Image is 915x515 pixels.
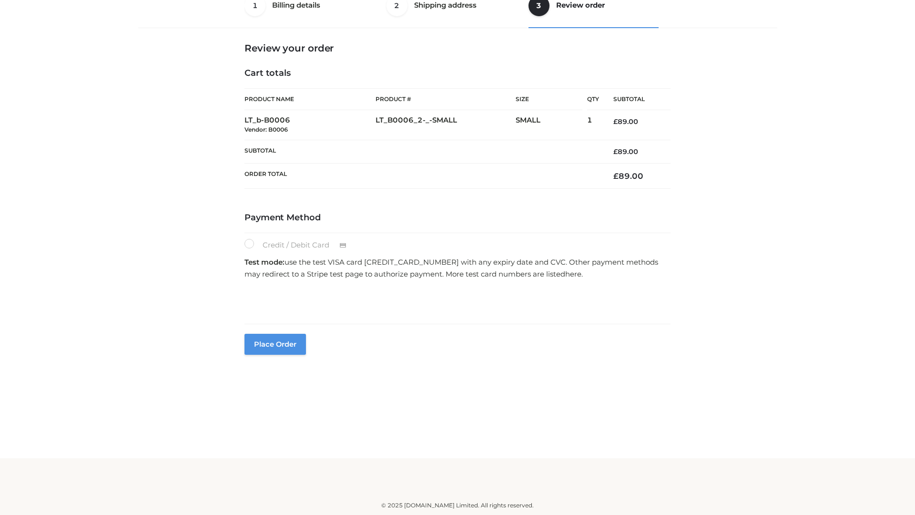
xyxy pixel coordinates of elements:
td: 1 [587,110,599,140]
bdi: 89.00 [613,171,643,181]
h4: Payment Method [244,213,671,223]
h3: Review your order [244,42,671,54]
th: Order Total [244,164,599,189]
td: LT_B0006_2-_-SMALL [376,110,516,140]
td: LT_b-B0006 [244,110,376,140]
small: Vendor: B0006 [244,126,288,133]
span: £ [613,171,619,181]
th: Product # [376,88,516,110]
a: here [565,269,581,278]
div: © 2025 [DOMAIN_NAME] Limited. All rights reserved. [142,501,773,510]
bdi: 89.00 [613,117,638,126]
img: Credit / Debit Card [334,240,352,251]
bdi: 89.00 [613,147,638,156]
iframe: Secure payment input frame [243,283,669,318]
td: SMALL [516,110,587,140]
th: Size [516,89,582,110]
th: Qty [587,88,599,110]
span: £ [613,117,618,126]
p: use the test VISA card [CREDIT_CARD_NUMBER] with any expiry date and CVC. Other payment methods m... [244,256,671,280]
th: Subtotal [599,89,671,110]
th: Product Name [244,88,376,110]
label: Credit / Debit Card [244,239,356,251]
button: Place order [244,334,306,355]
h4: Cart totals [244,68,671,79]
strong: Test mode: [244,257,285,267]
span: £ [613,147,618,156]
th: Subtotal [244,140,599,163]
